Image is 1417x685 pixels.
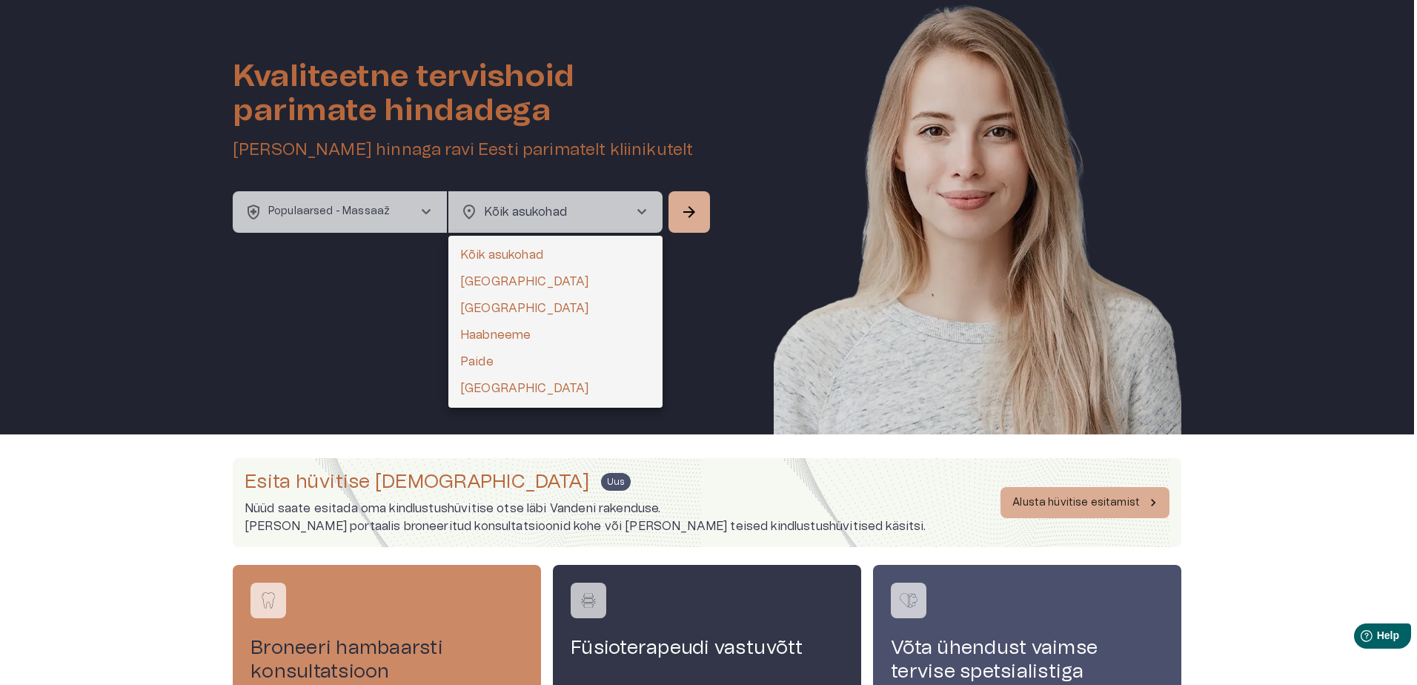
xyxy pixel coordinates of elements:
iframe: Help widget launcher [1301,618,1417,659]
li: Paide [448,348,663,375]
li: [GEOGRAPHIC_DATA] [448,268,663,295]
li: Haabneeme [448,322,663,348]
li: Kõik asukohad [448,242,663,268]
li: [GEOGRAPHIC_DATA] [448,375,663,402]
li: [GEOGRAPHIC_DATA] [448,295,663,322]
